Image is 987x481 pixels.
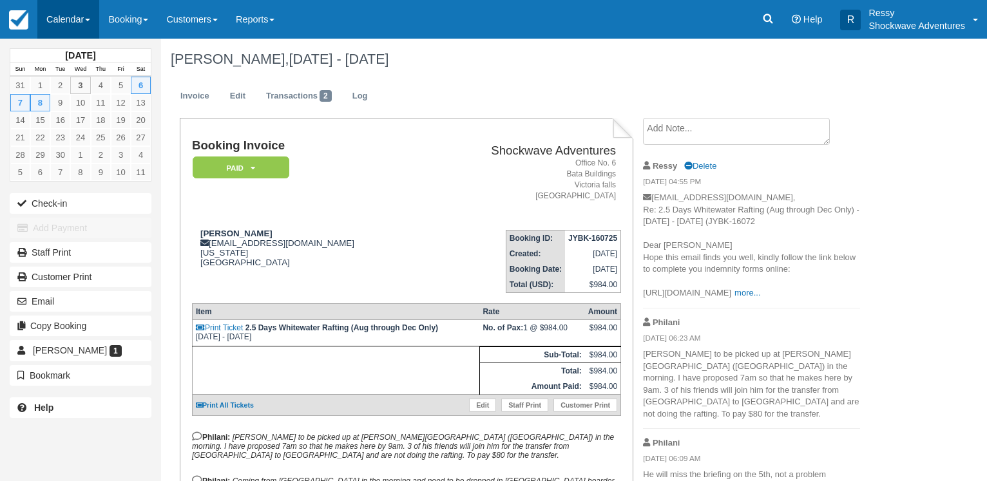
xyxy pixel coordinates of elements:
a: 8 [70,164,90,181]
p: Shockwave Adventures [868,19,965,32]
td: $984.00 [565,277,621,293]
button: Copy Booking [10,316,151,336]
a: Edit [469,399,496,411]
a: 4 [91,77,111,94]
a: 20 [131,111,151,129]
div: $984.00 [588,323,617,343]
a: 22 [30,129,50,146]
strong: Philani [653,438,680,448]
span: [DATE] - [DATE] [289,51,388,67]
td: [DATE] - [DATE] [192,320,479,346]
a: 2 [50,77,70,94]
a: 14 [10,111,30,129]
em: [PERSON_NAME] to be picked up at [PERSON_NAME][GEOGRAPHIC_DATA] ([GEOGRAPHIC_DATA]) in the mornin... [192,433,614,460]
a: 25 [91,129,111,146]
em: [DATE] 04:55 PM [643,176,860,191]
a: Log [343,84,378,109]
a: Customer Print [553,399,617,411]
strong: JYBK-160725 [568,234,617,243]
strong: 2.5 Days Whitewater Rafting (Aug through Dec Only) [245,323,438,332]
th: Wed [70,62,90,77]
em: Paid [193,156,289,179]
a: 7 [50,164,70,181]
th: Sun [10,62,30,77]
a: 26 [111,129,131,146]
a: Print All Tickets [196,401,254,409]
strong: Philani: [192,433,230,442]
a: 30 [50,146,70,164]
span: 2 [320,90,332,102]
a: [PERSON_NAME] 1 [10,340,151,361]
a: 1 [70,146,90,164]
a: Delete [684,161,716,171]
a: 1 [30,77,50,94]
th: Tue [50,62,70,77]
th: Created: [506,246,565,261]
td: $984.00 [585,347,621,363]
strong: No. of Pax [483,323,523,332]
strong: Ressy [653,161,677,171]
a: 5 [111,77,131,94]
a: 4 [131,146,151,164]
p: He will miss the briefing on the 5th, not a problem [643,469,860,481]
th: Booking Date: [506,261,565,277]
a: 6 [30,164,50,181]
a: Invoice [171,84,219,109]
address: Office No. 6 Bata Buildings Victoria falls [GEOGRAPHIC_DATA] [431,158,616,202]
span: Help [803,14,823,24]
a: 9 [50,94,70,111]
th: Mon [30,62,50,77]
a: 27 [131,129,151,146]
th: Booking ID: [506,231,565,247]
a: 10 [111,164,131,181]
td: [DATE] [565,261,621,277]
td: $984.00 [585,379,621,395]
button: Add Payment [10,218,151,238]
em: [DATE] 06:23 AM [643,333,860,347]
a: 3 [111,146,131,164]
a: 13 [131,94,151,111]
a: Transactions2 [256,84,341,109]
a: 12 [111,94,131,111]
a: 16 [50,111,70,129]
a: 6 [131,77,151,94]
span: [PERSON_NAME] [33,345,107,355]
a: 28 [10,146,30,164]
strong: Philani [653,317,680,327]
b: Help [34,402,53,413]
a: Staff Print [501,399,548,411]
a: Edit [220,84,255,109]
p: Ressy [868,6,965,19]
td: $984.00 [585,363,621,379]
button: Bookmark [10,365,151,386]
p: [EMAIL_ADDRESS][DOMAIN_NAME], Re: 2.5 Days Whitewater Rafting (Aug through Dec Only) - [DATE] - [... [643,192,860,299]
a: 11 [91,94,111,111]
i: Help [792,15,801,24]
td: [DATE] [565,246,621,261]
a: 17 [70,111,90,129]
a: Print Ticket [196,323,243,332]
th: Item [192,304,479,320]
h1: Booking Invoice [192,139,426,153]
p: [PERSON_NAME] to be picked up at [PERSON_NAME][GEOGRAPHIC_DATA] ([GEOGRAPHIC_DATA]) in the mornin... [643,348,860,420]
a: 11 [131,164,151,181]
a: 5 [10,164,30,181]
a: 31 [10,77,30,94]
a: 2 [91,146,111,164]
th: Total: [479,363,584,379]
a: Customer Print [10,267,151,287]
th: Amount Paid: [479,379,584,395]
a: 8 [30,94,50,111]
th: Fri [111,62,131,77]
a: more... [734,288,760,297]
em: [DATE] 06:09 AM [643,453,860,467]
a: 10 [70,94,90,111]
h2: Shockwave Adventures [431,144,616,158]
a: 15 [30,111,50,129]
strong: [PERSON_NAME] [200,229,273,238]
a: 7 [10,94,30,111]
th: Sat [131,62,151,77]
div: R [840,10,861,30]
a: 29 [30,146,50,164]
button: Check-in [10,193,151,214]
